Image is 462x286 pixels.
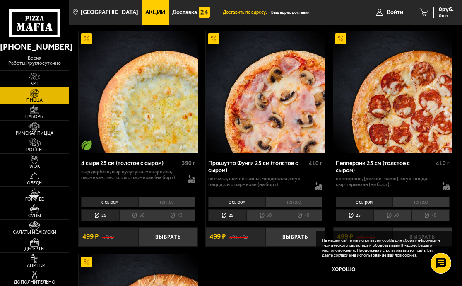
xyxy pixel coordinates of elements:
img: Вегетарианское блюдо [81,140,92,150]
li: 30 [373,209,411,221]
span: 0 руб. [439,7,454,12]
img: Акционный [81,33,92,44]
li: 25 [208,209,246,221]
span: 390 г [182,160,195,167]
span: Войти [387,10,403,15]
p: ветчина, шампиньоны, моцарелла, соус-пицца, сыр пармезан (на борт). [208,176,310,188]
img: Пепперони 25 см (толстое с сыром) [333,31,452,153]
div: Прошутто Фунги 25 см (толстое с сыром) [208,160,307,174]
li: 40 [284,209,322,221]
button: Выбрать [138,227,198,246]
img: Акционный [208,33,219,44]
span: 0 шт. [439,13,454,18]
span: Доставка [172,10,197,15]
a: АкционныйПрошутто Фунги 25 см (толстое с сыром) [206,31,325,153]
li: 25 [336,209,374,221]
div: Пепперони 25 см (толстое с сыром) [336,160,434,174]
li: с сыром [208,197,265,207]
img: 4 сыра 25 см (толстое с сыром) [79,31,198,153]
img: Акционный [81,257,92,267]
input: Ваш адрес доставки [271,5,363,20]
li: 40 [157,209,195,221]
a: АкционныйПепперони 25 см (толстое с сыром) [333,31,452,153]
p: пепперони, [PERSON_NAME], соус-пицца, сыр пармезан (на борт). [336,176,438,188]
span: 410 г [436,160,450,167]
img: 15daf4d41897b9f0e9f617042186c801.svg [199,7,209,17]
p: На нашем сайте мы используем cookie для сбора информации технического характера и обрабатываем IP... [322,238,444,258]
img: Прошутто Фунги 25 см (толстое с сыром) [206,31,325,153]
li: 30 [246,209,284,221]
button: Хорошо [322,262,366,277]
button: Выбрать [392,227,452,246]
li: 25 [81,209,119,221]
img: Акционный [335,33,346,44]
p: сыр дорблю, сыр сулугуни, моцарелла, пармезан, песто, сыр пармезан (на борт). [81,169,183,181]
li: с сыром [81,197,138,207]
span: 410 г [309,160,322,167]
li: тонкое [392,197,450,207]
span: Акции [145,10,165,15]
span: Доставить по адресу: [223,10,271,15]
li: 40 [411,209,450,221]
div: 4 сыра 25 см (толстое с сыром) [81,160,180,167]
s: 562 ₽ [102,233,114,240]
button: Выбрать [265,227,325,246]
li: с сыром [336,197,392,207]
span: 499 ₽ [82,233,99,240]
a: АкционныйВегетарианское блюдо4 сыра 25 см (толстое с сыром) [79,31,198,153]
span: [GEOGRAPHIC_DATA] [81,10,138,15]
li: 30 [119,209,157,221]
li: тонкое [265,197,322,207]
s: 591.16 ₽ [229,233,248,240]
li: тонкое [138,197,195,207]
span: 499 ₽ [209,233,226,240]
